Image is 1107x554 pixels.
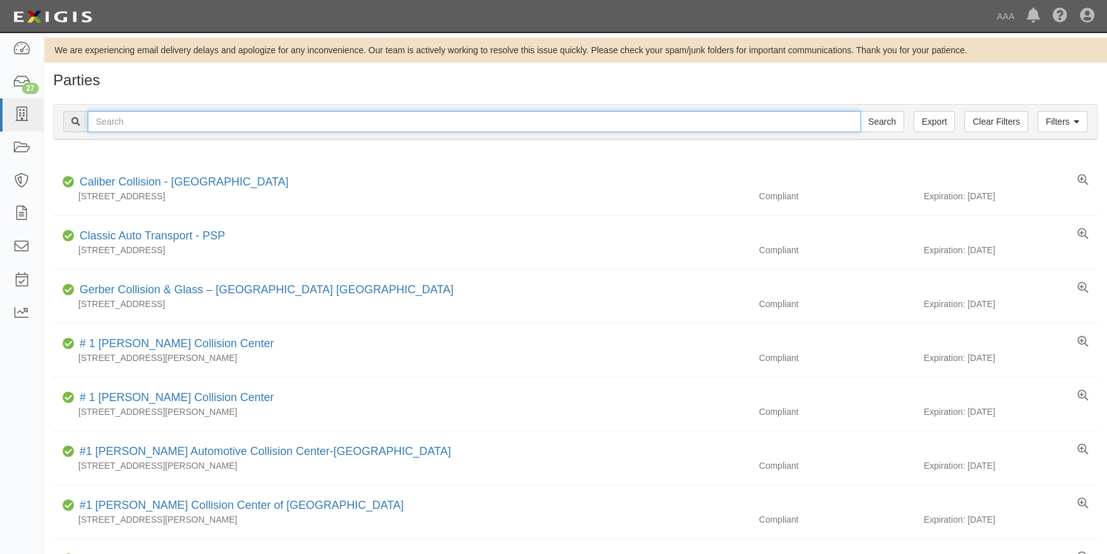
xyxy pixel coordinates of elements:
[80,337,274,350] a: # 1 [PERSON_NAME] Collision Center
[1078,444,1088,456] a: View results summary
[53,405,749,418] div: [STREET_ADDRESS][PERSON_NAME]
[749,513,923,526] div: Compliant
[749,190,923,202] div: Compliant
[1078,390,1088,402] a: View results summary
[53,72,1098,88] h1: Parties
[63,232,75,241] i: Compliant
[1078,174,1088,187] a: View results summary
[1037,111,1088,132] a: Filters
[22,83,39,94] div: 27
[964,111,1027,132] a: Clear Filters
[1052,9,1068,24] i: Help Center - Complianz
[80,391,274,404] a: # 1 [PERSON_NAME] Collision Center
[80,175,288,188] a: Caliber Collision - [GEOGRAPHIC_DATA]
[80,283,454,296] a: Gerber Collision & Glass – [GEOGRAPHIC_DATA] [GEOGRAPHIC_DATA]
[749,405,923,418] div: Compliant
[749,244,923,256] div: Compliant
[53,244,749,256] div: [STREET_ADDRESS]
[923,352,1098,364] div: Expiration: [DATE]
[80,499,404,511] a: #1 [PERSON_NAME] Collision Center of [GEOGRAPHIC_DATA]
[63,340,75,348] i: Compliant
[990,4,1021,29] a: AAA
[53,190,749,202] div: [STREET_ADDRESS]
[923,244,1098,256] div: Expiration: [DATE]
[923,513,1098,526] div: Expiration: [DATE]
[88,111,861,132] input: Search
[749,459,923,472] div: Compliant
[53,298,749,310] div: [STREET_ADDRESS]
[860,111,904,132] input: Search
[53,513,749,526] div: [STREET_ADDRESS][PERSON_NAME]
[923,405,1098,418] div: Expiration: [DATE]
[1078,336,1088,348] a: View results summary
[63,286,75,295] i: Compliant
[75,390,274,406] div: # 1 Cochran Collision Center
[63,178,75,187] i: Compliant
[75,228,225,244] div: Classic Auto Transport - PSP
[749,298,923,310] div: Compliant
[1078,282,1088,295] a: View results summary
[1078,228,1088,241] a: View results summary
[749,352,923,364] div: Compliant
[9,6,96,28] img: logo-5460c22ac91f19d4615b14bd174203de0afe785f0fc80cf4dbbc73dc1793850b.png
[75,282,454,298] div: Gerber Collision & Glass – Houston Brighton
[63,447,75,456] i: Compliant
[63,394,75,402] i: Compliant
[75,336,274,352] div: # 1 Cochran Collision Center
[923,298,1098,310] div: Expiration: [DATE]
[44,44,1107,56] div: We are experiencing email delivery delays and apologize for any inconvenience. Our team is active...
[63,501,75,510] i: Compliant
[80,229,225,242] a: Classic Auto Transport - PSP
[75,174,288,191] div: Caliber Collision - Gainesville
[913,111,955,132] a: Export
[923,190,1098,202] div: Expiration: [DATE]
[80,445,451,457] a: #1 [PERSON_NAME] Automotive Collision Center-[GEOGRAPHIC_DATA]
[53,352,749,364] div: [STREET_ADDRESS][PERSON_NAME]
[53,459,749,472] div: [STREET_ADDRESS][PERSON_NAME]
[75,444,451,460] div: #1 Cochran Automotive Collision Center-Monroeville
[75,498,404,514] div: #1 Cochran Collision Center of Greensburg
[1078,498,1088,510] a: View results summary
[923,459,1098,472] div: Expiration: [DATE]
